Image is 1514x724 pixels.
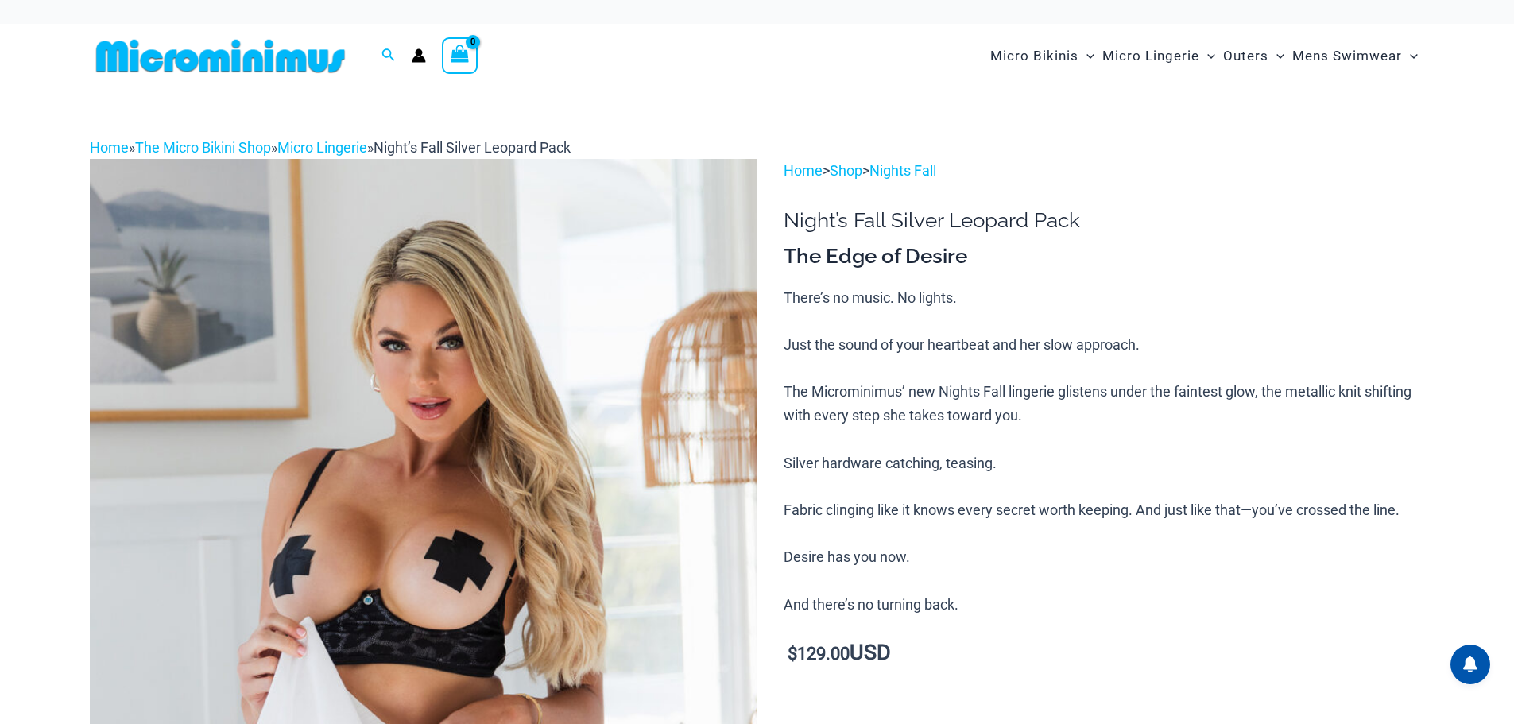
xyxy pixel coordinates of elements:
[135,139,271,156] a: The Micro Bikini Shop
[869,162,936,179] a: Nights Fall
[374,139,571,156] span: Night’s Fall Silver Leopard Pack
[788,644,850,664] bdi: 129.00
[1223,36,1268,76] span: Outers
[90,139,129,156] a: Home
[784,162,823,179] a: Home
[277,139,367,156] a: Micro Lingerie
[1199,36,1215,76] span: Menu Toggle
[1268,36,1284,76] span: Menu Toggle
[412,48,426,63] a: Account icon link
[381,46,396,66] a: Search icon link
[830,162,862,179] a: Shop
[442,37,478,74] a: View Shopping Cart, empty
[1102,36,1199,76] span: Micro Lingerie
[784,243,1424,270] h3: The Edge of Desire
[1098,32,1219,80] a: Micro LingerieMenu ToggleMenu Toggle
[1292,36,1402,76] span: Mens Swimwear
[984,29,1425,83] nav: Site Navigation
[784,641,1424,666] p: USD
[1288,32,1422,80] a: Mens SwimwearMenu ToggleMenu Toggle
[1402,36,1418,76] span: Menu Toggle
[788,644,797,664] span: $
[986,32,1098,80] a: Micro BikinisMenu ToggleMenu Toggle
[1078,36,1094,76] span: Menu Toggle
[784,159,1424,183] p: > >
[90,139,571,156] span: » » »
[990,36,1078,76] span: Micro Bikinis
[784,208,1424,233] h1: Night’s Fall Silver Leopard Pack
[90,38,351,74] img: MM SHOP LOGO FLAT
[1219,32,1288,80] a: OutersMenu ToggleMenu Toggle
[784,286,1424,617] p: There’s no music. No lights. Just the sound of your heartbeat and her slow approach. The Micromin...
